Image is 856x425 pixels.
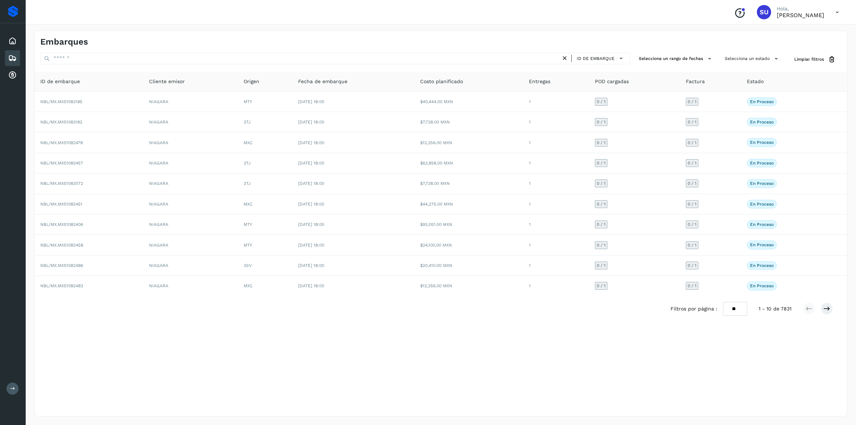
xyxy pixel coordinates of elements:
[238,153,292,173] td: 3TJ
[238,132,292,153] td: MXC
[143,235,238,255] td: NIAGARA
[671,305,717,313] span: Filtros por página :
[688,161,697,165] span: 0 / 1
[40,202,82,207] span: NBL/MX.MX51082451
[597,243,606,247] span: 0 / 1
[523,92,589,112] td: 1
[143,112,238,132] td: NIAGARA
[597,161,606,165] span: 0 / 1
[414,132,523,153] td: $12,356.00 MXN
[789,53,841,66] button: Limpiar filtros
[750,202,774,207] p: En proceso
[414,112,523,132] td: $7,738.00 MXN
[523,173,589,194] td: 1
[40,222,83,227] span: NBL/MX.MX51082406
[298,202,324,207] span: [DATE] 18:00
[597,202,606,206] span: 0 / 1
[688,181,697,186] span: 0 / 1
[143,173,238,194] td: NIAGARA
[238,276,292,296] td: MXC
[143,276,238,296] td: NIAGARA
[523,132,589,153] td: 1
[750,161,774,166] p: En proceso
[143,194,238,214] td: NIAGARA
[40,283,83,288] span: NBL/MX.MX51082483
[298,78,347,85] span: Fecha de embarque
[688,243,697,247] span: 0 / 1
[40,78,80,85] span: ID de embarque
[298,161,324,166] span: [DATE] 18:00
[597,181,606,186] span: 0 / 1
[794,56,824,62] span: Limpiar filtros
[597,141,606,145] span: 0 / 1
[40,140,83,145] span: NBL/MX.MX51082478
[298,140,324,145] span: [DATE] 18:00
[238,173,292,194] td: 3TJ
[722,53,783,65] button: Selecciona un estado
[238,214,292,235] td: MTY
[523,235,589,255] td: 1
[40,161,83,166] span: NBL/MX.MX51082457
[636,53,716,65] button: Selecciona un rango de fechas
[750,181,774,186] p: En proceso
[597,263,606,268] span: 0 / 1
[688,120,697,124] span: 0 / 1
[149,78,185,85] span: Cliente emisor
[40,263,83,268] span: NBL/MX.MX51082486
[577,55,615,62] span: ID de embarque
[298,243,324,248] span: [DATE] 18:00
[750,242,774,247] p: En proceso
[143,214,238,235] td: NIAGARA
[759,305,791,313] span: 1 - 10 de 7831
[523,153,589,173] td: 1
[523,194,589,214] td: 1
[414,92,523,112] td: $40,444.00 MXN
[40,37,88,47] h4: Embarques
[750,140,774,145] p: En proceso
[523,276,589,296] td: 1
[597,222,606,227] span: 0 / 1
[777,12,824,19] p: Sayra Ugalde
[414,235,523,255] td: $24,100.00 MXN
[686,78,705,85] span: Factura
[238,194,292,214] td: MXC
[298,181,324,186] span: [DATE] 18:00
[298,99,324,104] span: [DATE] 18:00
[238,92,292,112] td: MTY
[414,255,523,276] td: $20,410.00 MXN
[244,78,259,85] span: Origen
[40,181,83,186] span: NBL/MX.MX51083072
[420,78,463,85] span: Costo planificado
[575,53,627,64] button: ID de embarque
[750,222,774,227] p: En proceso
[688,100,697,104] span: 0 / 1
[414,173,523,194] td: $7,738.00 MXN
[5,67,20,83] div: Cuentas por cobrar
[777,6,824,12] p: Hola,
[298,283,324,288] span: [DATE] 18:00
[414,214,523,235] td: $93,051.00 MXN
[40,99,82,104] span: NBL/MX.MX51083185
[298,120,324,125] span: [DATE] 18:00
[750,99,774,104] p: En proceso
[5,50,20,66] div: Embarques
[414,194,523,214] td: $44,275.00 MXN
[298,222,324,227] span: [DATE] 18:00
[414,276,523,296] td: $12,356.00 MXN
[143,132,238,153] td: NIAGARA
[529,78,550,85] span: Entregas
[143,92,238,112] td: NIAGARA
[750,120,774,125] p: En proceso
[597,284,606,288] span: 0 / 1
[298,263,324,268] span: [DATE] 18:00
[238,112,292,132] td: 3TJ
[597,100,606,104] span: 0 / 1
[750,283,774,288] p: En proceso
[143,255,238,276] td: NIAGARA
[750,263,774,268] p: En proceso
[597,120,606,124] span: 0 / 1
[238,235,292,255] td: MTY
[595,78,629,85] span: POD cargadas
[688,263,697,268] span: 0 / 1
[523,112,589,132] td: 1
